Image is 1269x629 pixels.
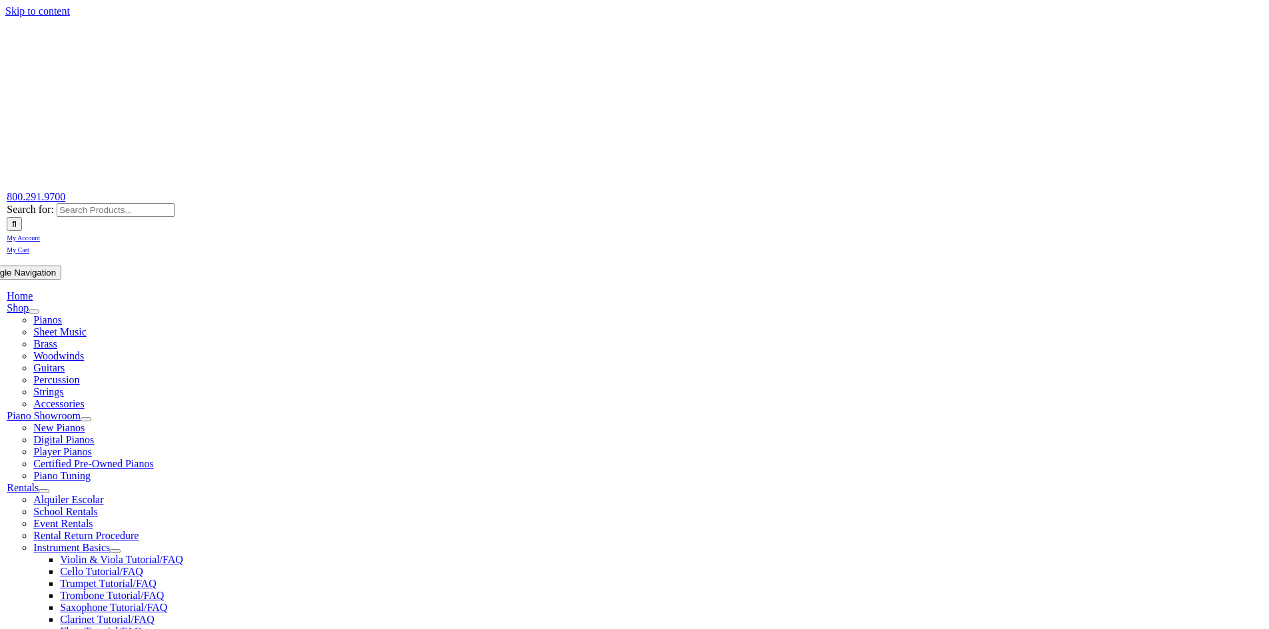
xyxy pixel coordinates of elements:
[7,234,40,242] span: My Account
[33,542,110,553] a: Instrument Basics
[60,566,143,577] a: Cello Tutorial/FAQ
[33,494,103,505] a: Alquiler Escolar
[33,422,85,433] a: New Pianos
[33,398,84,409] a: Accessories
[33,470,91,481] a: Piano Tuning
[60,590,164,601] a: Trombone Tutorial/FAQ
[7,243,29,254] a: My Cart
[81,417,91,421] button: Open submenu of Piano Showroom
[33,530,139,541] a: Rental Return Procedure
[33,518,93,529] a: Event Rentals
[7,290,33,302] a: Home
[7,217,22,231] input: Search
[33,458,153,469] a: Certified Pre-Owned Pianos
[60,578,156,589] a: Trumpet Tutorial/FAQ
[57,203,175,217] input: Search Products...
[7,191,65,202] a: 800.291.9700
[7,231,40,242] a: My Account
[33,386,63,397] a: Strings
[33,326,87,337] a: Sheet Music
[33,362,65,373] a: Guitars
[60,602,167,613] a: Saxophone Tutorial/FAQ
[39,489,49,493] button: Open submenu of Rentals
[33,506,97,517] a: School Rentals
[33,374,79,385] a: Percussion
[5,5,70,17] a: Skip to content
[33,446,92,457] a: Player Pianos
[60,554,183,565] a: Violin & Viola Tutorial/FAQ
[33,350,84,361] a: Woodwinds
[33,338,57,349] a: Brass
[7,302,29,314] a: Shop
[110,549,121,553] button: Open submenu of Instrument Basics
[7,482,39,493] a: Rentals
[7,410,81,421] a: Piano Showroom
[33,434,94,445] a: Digital Pianos
[60,614,155,625] a: Clarinet Tutorial/FAQ
[33,314,62,325] a: Pianos
[29,310,39,314] button: Open submenu of Shop
[7,246,29,254] span: My Cart
[7,204,54,215] span: Search for:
